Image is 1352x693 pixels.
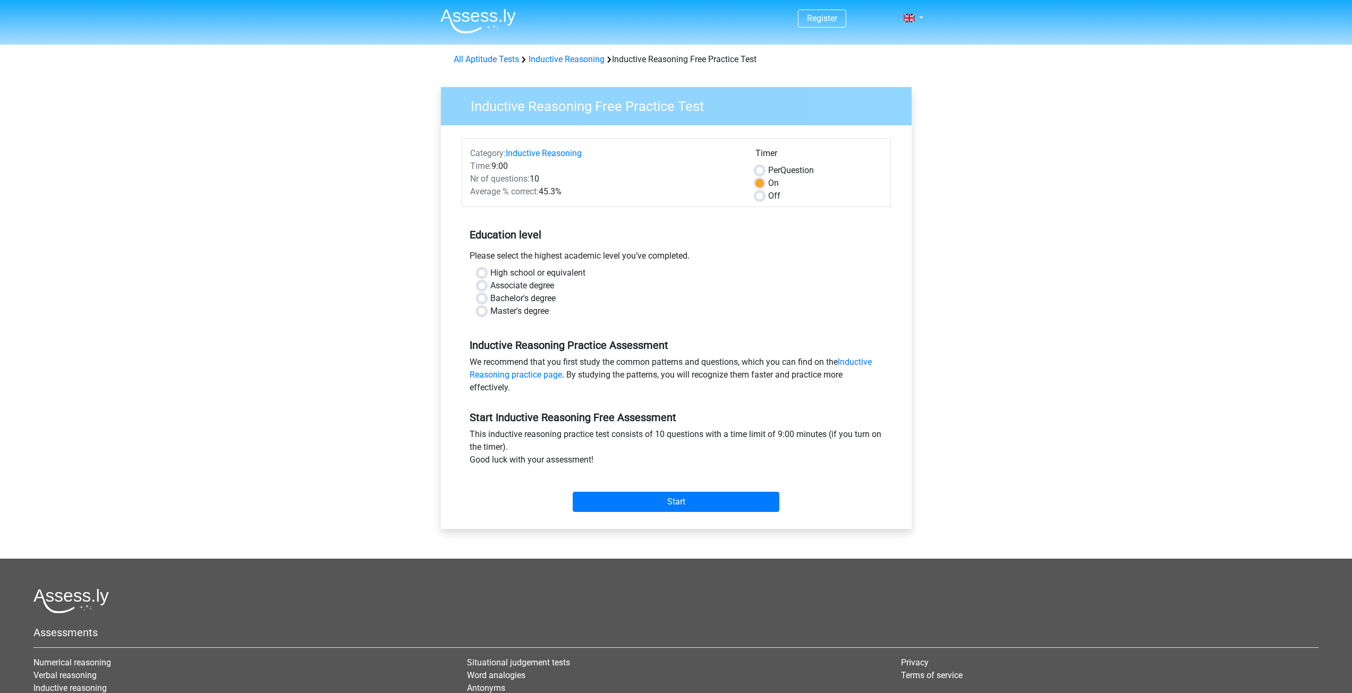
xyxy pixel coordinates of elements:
label: On [768,177,779,190]
div: This inductive reasoning practice test consists of 10 questions with a time limit of 9:00 minutes... [462,428,891,470]
div: Inductive Reasoning Free Practice Test [449,53,903,66]
h5: Inductive Reasoning Practice Assessment [470,339,883,352]
span: Category: [470,148,506,158]
div: Please select the highest academic level you’ve completed. [462,250,891,267]
label: Bachelor's degree [490,292,556,305]
label: Off [768,190,780,202]
div: 9:00 [462,160,747,173]
div: 10 [462,173,747,185]
a: Situational judgement tests [467,657,570,668]
label: Associate degree [490,279,554,292]
label: High school or equivalent [490,267,585,279]
h5: Assessments [33,626,1319,639]
h5: Start Inductive Reasoning Free Assessment [470,411,883,424]
a: Terms of service [901,670,963,680]
a: Verbal reasoning [33,670,97,680]
a: Inductive reasoning [33,683,107,693]
a: Privacy [901,657,929,668]
a: Antonyms [467,683,505,693]
a: Inductive Reasoning [506,148,582,158]
a: Register [807,13,837,23]
a: Inductive Reasoning [529,54,605,64]
a: All Aptitude Tests [454,54,519,64]
div: 45.3% [462,185,747,198]
img: Assessly logo [33,588,109,613]
a: Numerical reasoning [33,657,111,668]
label: Master's degree [490,305,549,318]
a: Word analogies [467,670,525,680]
div: Timer [755,147,882,164]
span: Nr of questions: [470,174,530,184]
span: Time: [470,161,491,171]
span: Per [768,165,780,175]
span: Average % correct: [470,186,539,196]
h3: Inductive Reasoning Free Practice Test [458,94,904,115]
img: Assessly [440,8,516,33]
input: Start [573,492,779,512]
h5: Education level [470,224,883,245]
div: We recommend that you first study the common patterns and questions, which you can find on the . ... [462,356,891,398]
label: Question [768,164,814,177]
